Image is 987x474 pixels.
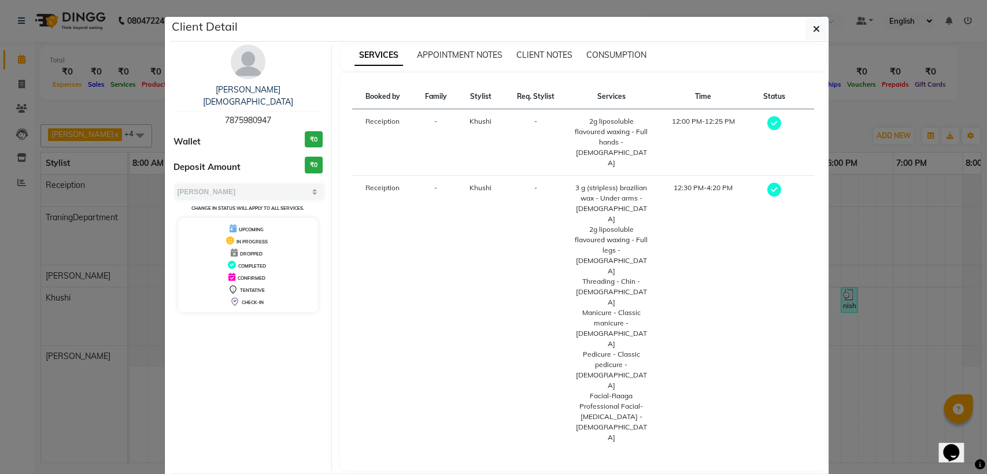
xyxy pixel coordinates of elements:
[225,115,271,125] span: 7875980947
[238,275,265,281] span: CONFIRMED
[503,84,568,109] th: Req. Stylist
[203,84,293,107] a: [PERSON_NAME][DEMOGRAPHIC_DATA]
[173,135,201,149] span: Wallet
[413,109,458,176] td: -
[751,84,796,109] th: Status
[503,109,568,176] td: -
[568,84,655,109] th: Services
[305,131,323,148] h3: ₹0
[173,161,241,174] span: Deposit Amount
[575,308,648,349] div: Manicure - Classic manicure - [DEMOGRAPHIC_DATA]
[242,299,264,305] span: CHECK-IN
[575,183,648,224] div: 3 g (stripless) brazilian wax - Under arms - [DEMOGRAPHIC_DATA]
[417,50,502,60] span: APPOINTMENT NOTES
[586,50,646,60] span: CONSUMPTION
[413,176,458,450] td: -
[575,391,648,443] div: Facial-Raaga Professional Facial- [MEDICAL_DATA] - [DEMOGRAPHIC_DATA]
[413,84,458,109] th: Family
[352,84,413,109] th: Booked by
[239,227,264,232] span: UPCOMING
[236,239,268,245] span: IN PROGRESS
[575,276,648,308] div: Threading - Chin - [DEMOGRAPHIC_DATA]
[575,116,648,168] div: 2g liposoluble flavoured waxing - Full hands - [DEMOGRAPHIC_DATA]
[238,263,266,269] span: COMPLETED
[503,176,568,450] td: -
[458,84,503,109] th: Stylist
[575,224,648,276] div: 2g liposoluble flavoured waxing - Full legs - [DEMOGRAPHIC_DATA]
[938,428,975,462] iframe: chat widget
[655,84,752,109] th: Time
[655,176,752,450] td: 12:30 PM-4:20 PM
[655,109,752,176] td: 12:00 PM-12:25 PM
[240,287,265,293] span: TENTATIVE
[354,45,403,66] span: SERVICES
[575,349,648,391] div: Pedicure - Classic pedicure - [DEMOGRAPHIC_DATA]
[172,18,238,35] h5: Client Detail
[231,45,265,79] img: avatar
[305,157,323,173] h3: ₹0
[240,251,263,257] span: DROPPED
[470,117,491,125] span: Khushi
[352,109,413,176] td: Receiption
[516,50,572,60] span: CLIENT NOTES
[191,205,304,211] small: Change in status will apply to all services.
[470,183,491,192] span: Khushi
[352,176,413,450] td: Receiption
